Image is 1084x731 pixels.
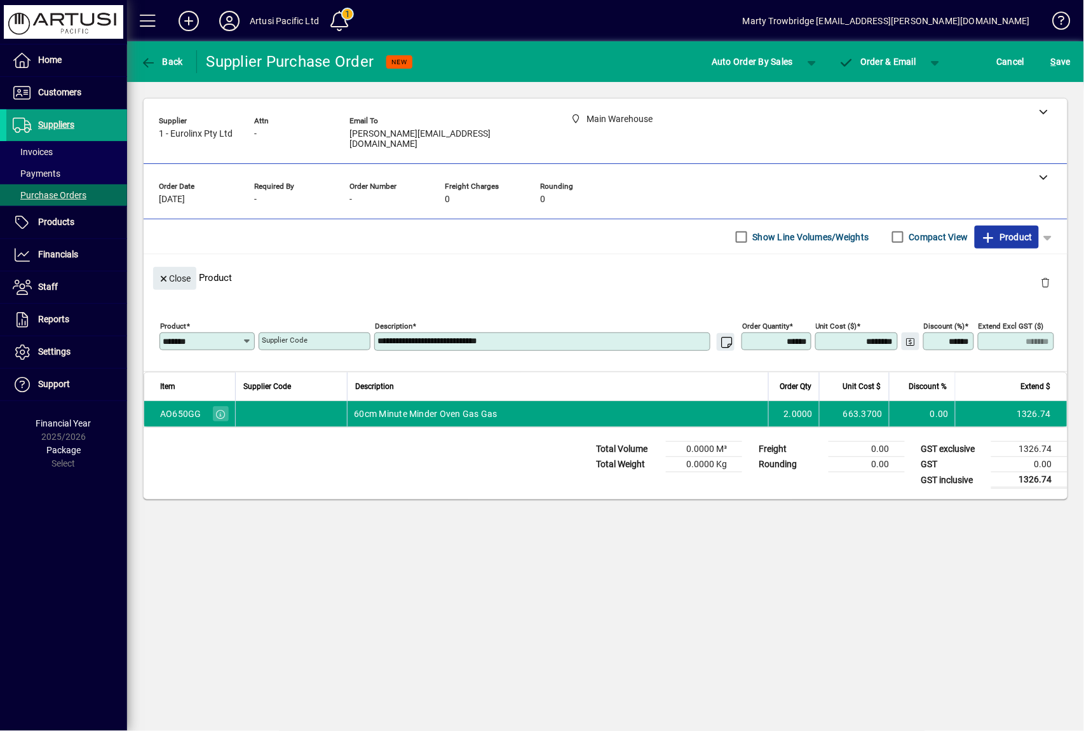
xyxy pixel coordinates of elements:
[159,129,233,139] span: 1 - Eurolinx Pty Ltd
[38,249,78,259] span: Financials
[924,322,965,331] mat-label: Discount (%)
[819,401,889,427] td: 663.3700
[6,77,127,109] a: Customers
[752,442,829,457] td: Freight
[391,58,407,66] span: NEW
[915,457,991,472] td: GST
[540,195,545,205] span: 0
[207,51,374,72] div: Supplier Purchase Order
[6,44,127,76] a: Home
[889,401,955,427] td: 0.00
[780,379,811,393] span: Order Qty
[38,55,62,65] span: Home
[1048,50,1074,73] button: Save
[997,51,1025,72] span: Cancel
[6,207,127,238] a: Products
[375,322,412,331] mat-label: Description
[1031,267,1061,297] button: Delete
[153,267,196,290] button: Close
[13,190,86,200] span: Purchase Orders
[991,457,1067,472] td: 0.00
[991,442,1067,457] td: 1326.74
[742,322,789,331] mat-label: Order Quantity
[666,457,742,472] td: 0.0000 Kg
[38,120,74,130] span: Suppliers
[140,57,183,67] span: Back
[354,407,498,420] span: 60cm Minute Minder Oven Gas Gas
[209,10,250,32] button: Profile
[994,50,1028,73] button: Cancel
[915,472,991,488] td: GST inclusive
[843,379,881,393] span: Unit Cost $
[1051,57,1056,67] span: S
[991,472,1067,488] td: 1326.74
[6,239,127,271] a: Financials
[445,195,450,205] span: 0
[752,457,829,472] td: Rounding
[158,268,191,289] span: Close
[355,379,394,393] span: Description
[254,195,257,205] span: -
[975,226,1039,249] button: Product
[262,336,308,345] mat-label: Supplier Code
[6,271,127,303] a: Staff
[829,442,905,457] td: 0.00
[1021,379,1051,393] span: Extend $
[907,231,968,243] label: Compact View
[38,346,71,357] span: Settings
[160,407,201,420] div: AO650GG
[250,11,319,31] div: Artusi Pacific Ltd
[38,87,81,97] span: Customers
[902,332,919,350] button: Change Price Levels
[1031,277,1061,288] app-page-header-button: Delete
[705,50,799,73] button: Auto Order By Sales
[144,254,1067,301] div: Product
[743,11,1030,31] div: Marty Trowbridge [EMAIL_ADDRESS][PERSON_NAME][DOMAIN_NAME]
[1051,51,1071,72] span: ave
[590,442,666,457] td: Total Volume
[6,184,127,206] a: Purchase Orders
[38,314,69,324] span: Reports
[832,50,923,73] button: Order & Email
[137,50,186,73] button: Back
[981,227,1033,247] span: Product
[1043,3,1068,44] a: Knowledge Base
[915,442,991,457] td: GST exclusive
[38,282,58,292] span: Staff
[168,10,209,32] button: Add
[6,369,127,400] a: Support
[6,304,127,336] a: Reports
[46,445,81,455] span: Package
[955,401,1067,427] td: 1326.74
[750,231,869,243] label: Show Line Volumes/Weights
[666,442,742,457] td: 0.0000 M³
[38,379,70,389] span: Support
[13,168,60,179] span: Payments
[150,272,200,284] app-page-header-button: Close
[159,195,185,205] span: [DATE]
[254,129,257,139] span: -
[13,147,53,157] span: Invoices
[349,129,540,149] span: [PERSON_NAME][EMAIL_ADDRESS][DOMAIN_NAME]
[768,401,819,427] td: 2.0000
[829,457,905,472] td: 0.00
[38,217,74,227] span: Products
[160,379,175,393] span: Item
[243,379,291,393] span: Supplier Code
[909,379,947,393] span: Discount %
[6,141,127,163] a: Invoices
[839,57,916,67] span: Order & Email
[979,322,1044,331] mat-label: Extend excl GST ($)
[712,51,793,72] span: Auto Order By Sales
[6,163,127,184] a: Payments
[36,418,91,428] span: Financial Year
[127,50,197,73] app-page-header-button: Back
[590,457,666,472] td: Total Weight
[816,322,857,331] mat-label: Unit Cost ($)
[349,195,352,205] span: -
[160,322,186,331] mat-label: Product
[6,336,127,368] a: Settings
